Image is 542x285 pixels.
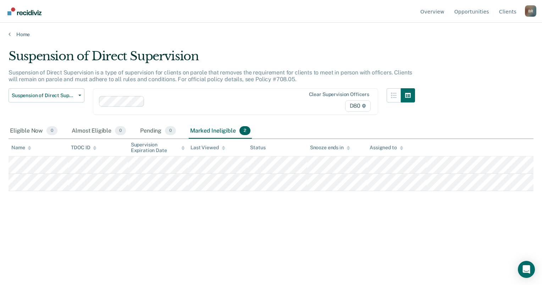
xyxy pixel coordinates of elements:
[9,69,412,83] p: Suspension of Direct Supervision is a type of supervision for clients on parole that removes the ...
[165,126,176,135] span: 0
[370,145,403,151] div: Assigned to
[239,126,250,135] span: 2
[70,123,127,139] div: Almost Eligible0
[11,145,31,151] div: Name
[9,31,533,38] a: Home
[310,145,350,151] div: Snooze ends in
[525,5,536,17] div: B R
[9,49,415,69] div: Suspension of Direct Supervision
[46,126,57,135] span: 0
[189,123,252,139] div: Marked Ineligible2
[309,91,369,97] div: Clear supervision officers
[12,93,76,99] span: Suspension of Direct Supervision
[7,7,42,15] img: Recidiviz
[518,261,535,278] div: Open Intercom Messenger
[9,123,59,139] div: Eligible Now0
[9,88,84,102] button: Suspension of Direct Supervision
[139,123,177,139] div: Pending0
[115,126,126,135] span: 0
[250,145,265,151] div: Status
[190,145,225,151] div: Last Viewed
[131,142,185,154] div: Supervision Expiration Date
[525,5,536,17] button: Profile dropdown button
[71,145,96,151] div: TDOC ID
[345,100,371,112] span: D80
